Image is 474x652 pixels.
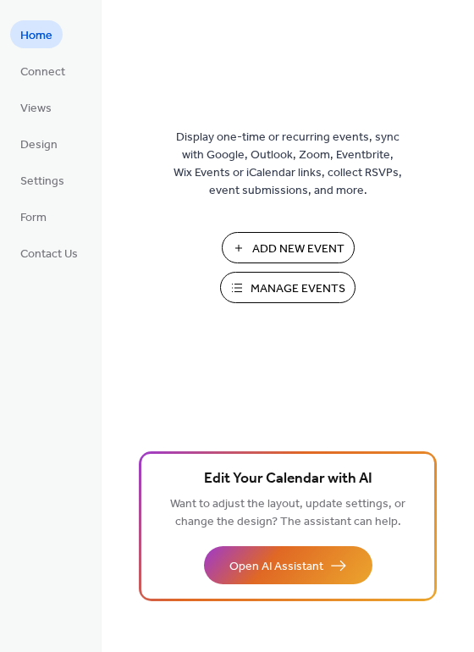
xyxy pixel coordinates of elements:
span: Connect [20,64,65,81]
button: Open AI Assistant [204,546,372,584]
a: Design [10,130,68,157]
a: Form [10,202,57,230]
a: Views [10,93,62,121]
span: Edit Your Calendar with AI [204,467,372,491]
span: Display one-time or recurring events, sync with Google, Outlook, Zoom, Eventbrite, Wix Events or ... [174,129,402,200]
span: Add New Event [252,240,344,258]
a: Contact Us [10,239,88,267]
span: Design [20,136,58,154]
span: Manage Events [251,280,345,298]
span: Contact Us [20,246,78,263]
span: Views [20,100,52,118]
span: Form [20,209,47,227]
span: Open AI Assistant [229,558,323,576]
button: Manage Events [220,272,355,303]
span: Settings [20,173,64,191]
a: Connect [10,57,75,85]
button: Add New Event [222,232,355,263]
span: Want to adjust the layout, update settings, or change the design? The assistant can help. [170,493,405,533]
span: Home [20,27,52,45]
a: Settings [10,166,74,194]
a: Home [10,20,63,48]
